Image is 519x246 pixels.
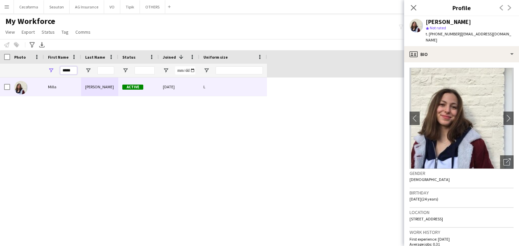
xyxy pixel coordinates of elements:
[163,67,169,73] button: Open Filter Menu
[216,66,263,74] input: Uniform size Filter Input
[48,55,69,60] span: First Name
[410,209,514,215] h3: Location
[410,190,514,196] h3: Birthday
[38,41,46,49] app-action-btn: Export XLSX
[120,0,140,13] button: Tipik
[410,237,514,242] p: First experience: [DATE]
[500,155,514,169] div: Open photos pop-in
[122,85,143,90] span: Active
[85,55,105,60] span: Last Name
[39,28,57,36] a: Status
[426,19,471,25] div: [PERSON_NAME]
[81,78,118,96] div: [PERSON_NAME]
[75,29,91,35] span: Comms
[203,67,209,73] button: Open Filter Menu
[22,29,35,35] span: Export
[159,78,199,96] div: [DATE]
[410,68,514,169] img: Crew avatar or photo
[85,67,91,73] button: Open Filter Menu
[3,28,18,36] a: View
[203,55,228,60] span: Uniform size
[404,46,519,62] div: Bio
[430,25,446,30] span: Not rated
[122,55,135,60] span: Status
[426,31,461,36] span: t. [PHONE_NUMBER]
[48,67,54,73] button: Open Filter Menu
[59,28,71,36] a: Tag
[163,55,176,60] span: Joined
[410,216,443,221] span: [STREET_ADDRESS]
[44,78,81,96] div: Milla
[14,81,28,94] img: Milla Fabbri
[175,66,195,74] input: Joined Filter Input
[70,0,104,13] button: AG Insurance
[140,0,165,13] button: OTHERS
[410,170,514,176] h3: Gender
[28,41,36,49] app-action-btn: Advanced filters
[61,29,69,35] span: Tag
[60,66,77,74] input: First Name Filter Input
[426,31,511,42] span: | [EMAIL_ADDRESS][DOMAIN_NAME]
[5,29,15,35] span: View
[203,84,205,89] span: L
[97,66,114,74] input: Last Name Filter Input
[14,55,26,60] span: Photo
[14,0,44,13] button: Cecoforma
[410,196,438,202] span: [DATE] (24 years)
[404,3,519,12] h3: Profile
[104,0,120,13] button: VO
[134,66,155,74] input: Status Filter Input
[19,28,38,36] a: Export
[42,29,55,35] span: Status
[5,16,55,26] span: My Workforce
[410,229,514,235] h3: Work history
[410,177,450,182] span: [DEMOGRAPHIC_DATA]
[73,28,93,36] a: Comms
[122,67,128,73] button: Open Filter Menu
[44,0,70,13] button: Seauton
